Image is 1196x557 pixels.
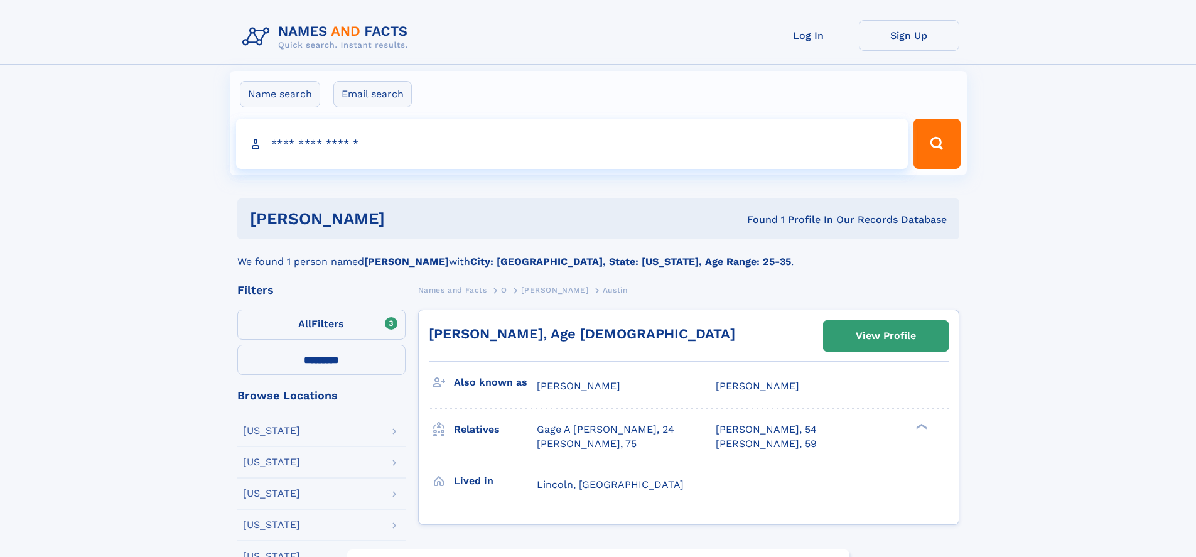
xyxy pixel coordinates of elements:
[824,321,948,351] a: View Profile
[716,437,817,451] a: [PERSON_NAME], 59
[364,256,449,268] b: [PERSON_NAME]
[758,20,859,51] a: Log In
[537,437,637,451] a: [PERSON_NAME], 75
[913,119,960,169] button: Search Button
[240,81,320,107] label: Name search
[521,286,588,295] span: [PERSON_NAME]
[913,423,928,431] div: ❯
[537,423,674,436] a: Gage A [PERSON_NAME], 24
[521,282,588,298] a: [PERSON_NAME]
[250,211,566,227] h1: [PERSON_NAME]
[243,489,300,499] div: [US_STATE]
[454,419,537,440] h3: Relatives
[537,479,684,490] span: Lincoln, [GEOGRAPHIC_DATA]
[470,256,791,268] b: City: [GEOGRAPHIC_DATA], State: [US_STATE], Age Range: 25-35
[716,423,817,436] a: [PERSON_NAME], 54
[537,380,620,392] span: [PERSON_NAME]
[333,81,412,107] label: Email search
[237,310,406,340] label: Filters
[566,213,947,227] div: Found 1 Profile In Our Records Database
[501,282,507,298] a: O
[859,20,959,51] a: Sign Up
[418,282,487,298] a: Names and Facts
[237,390,406,401] div: Browse Locations
[716,380,799,392] span: [PERSON_NAME]
[236,119,908,169] input: search input
[243,426,300,436] div: [US_STATE]
[237,239,959,269] div: We found 1 person named with .
[237,20,418,54] img: Logo Names and Facts
[237,284,406,296] div: Filters
[856,322,916,350] div: View Profile
[298,318,311,330] span: All
[243,520,300,530] div: [US_STATE]
[603,286,628,295] span: Austin
[429,326,735,342] a: [PERSON_NAME], Age [DEMOGRAPHIC_DATA]
[243,457,300,467] div: [US_STATE]
[501,286,507,295] span: O
[454,372,537,393] h3: Also known as
[454,470,537,492] h3: Lived in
